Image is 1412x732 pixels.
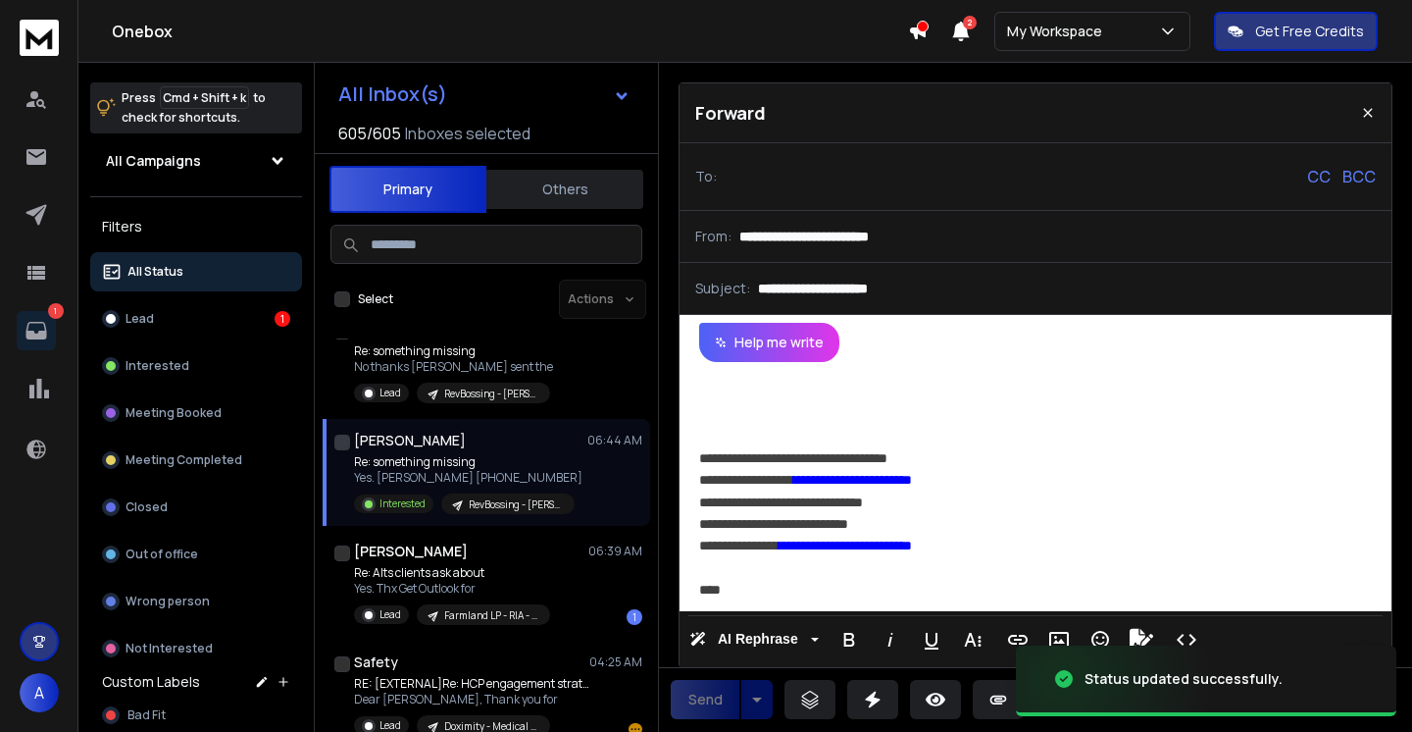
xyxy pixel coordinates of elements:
button: AI Rephrase [685,620,823,659]
button: Insert Image (⌘P) [1040,620,1078,659]
p: Closed [126,499,168,515]
span: 605 / 605 [338,122,401,145]
h1: All Inbox(s) [338,84,447,104]
button: Interested [90,346,302,386]
button: Bold (⌘B) [831,620,868,659]
p: From: [695,227,731,246]
p: Subject: [695,279,750,298]
p: Lead [126,311,154,327]
p: 04:25 AM [589,654,642,670]
h3: Custom Labels [102,672,200,692]
h1: [PERSON_NAME] [354,542,468,561]
h3: Filters [90,213,302,240]
p: 1 [48,303,64,319]
button: Underline (⌘U) [913,620,950,659]
button: Closed [90,488,302,527]
p: Get Free Credits [1255,22,1364,41]
p: Forward [695,99,766,127]
button: Primary [329,166,486,213]
p: No thanks [PERSON_NAME] sent the [354,359,553,375]
button: More Text [954,620,991,659]
p: Re: something missing [354,343,553,359]
button: Code View [1168,620,1205,659]
span: 2 [963,16,977,29]
p: Farmland LP - RIA - Expanded [444,608,538,623]
p: Yes. Thx Get Outlook for [354,581,550,597]
p: RE: [EXTERNAL]Re: HCP engagement strategy [354,676,589,692]
label: Select [358,291,393,307]
button: Meeting Completed [90,441,302,480]
p: Wrong person [126,594,210,609]
p: All Status [127,264,183,280]
h3: Inboxes selected [405,122,530,145]
p: 06:39 AM [588,544,642,559]
p: Interested [379,497,426,511]
p: CC [1307,165,1331,188]
a: 1 [17,311,56,350]
p: Out of office [126,547,198,562]
p: Lead [379,386,401,400]
button: Get Free Credits [1214,12,1378,51]
button: All Status [90,252,302,291]
p: Press to check for shortcuts. [122,88,266,128]
p: My Workspace [1007,22,1110,41]
h1: Safety [354,653,398,672]
p: Lead [379,607,401,622]
p: RevBossing - [PERSON_NAME] cold outreach [469,497,563,512]
button: All Inbox(s) [323,75,646,114]
p: Re: something missing [354,454,582,470]
button: Emoticons [1082,620,1119,659]
button: Out of office [90,535,302,574]
button: All Campaigns [90,141,302,181]
h1: Onebox [112,20,908,43]
div: Status updated successfully. [1084,669,1283,689]
button: Others [486,168,643,211]
p: 06:44 AM [587,433,642,448]
p: Meeting Completed [126,452,242,468]
button: Signature [1123,620,1160,659]
p: Not Interested [126,641,213,656]
button: Not Interested [90,629,302,668]
span: Cmd + Shift + k [160,86,249,109]
p: To: [695,167,717,186]
h1: All Campaigns [106,151,201,171]
p: Interested [126,358,189,374]
p: Meeting Booked [126,405,222,421]
button: A [20,673,59,712]
div: 1 [275,311,290,327]
p: Dear [PERSON_NAME], Thank you for [354,692,589,707]
button: Help me write [699,323,839,362]
img: logo [20,20,59,56]
button: Lead1 [90,299,302,339]
span: Bad Fit [127,707,166,723]
p: Re: Alts clients ask about [354,565,550,581]
button: Italic (⌘I) [872,620,909,659]
span: AI Rephrase [714,631,802,648]
div: 1 [627,609,642,625]
button: Meeting Booked [90,393,302,433]
button: Wrong person [90,582,302,621]
button: Insert Link (⌘K) [999,620,1036,659]
p: Yes. [PERSON_NAME] [PHONE_NUMBER] [354,470,582,486]
p: RevBossing - [PERSON_NAME] cold outreach [444,387,538,401]
p: BCC [1342,165,1376,188]
h1: [PERSON_NAME] [354,431,466,450]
